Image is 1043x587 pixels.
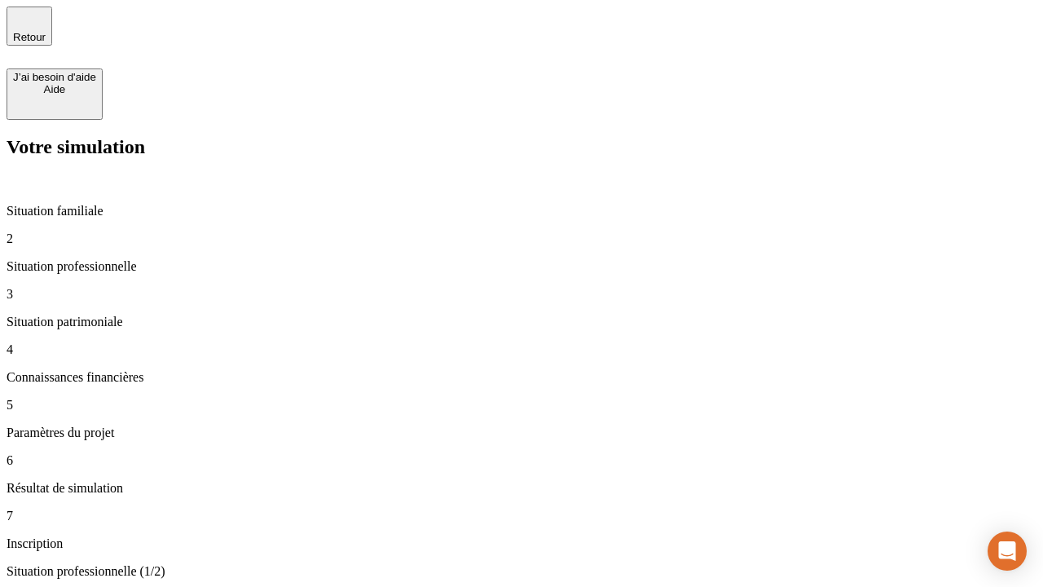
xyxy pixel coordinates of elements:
p: Situation professionnelle [7,259,1036,274]
p: 4 [7,342,1036,357]
span: Retour [13,31,46,43]
p: 7 [7,509,1036,523]
button: J’ai besoin d'aideAide [7,68,103,120]
p: Connaissances financières [7,370,1036,385]
div: Aide [13,83,96,95]
p: 5 [7,398,1036,413]
p: Situation professionnelle (1/2) [7,564,1036,579]
div: J’ai besoin d'aide [13,71,96,83]
button: Retour [7,7,52,46]
p: Situation familiale [7,204,1036,218]
p: Situation patrimoniale [7,315,1036,329]
p: 3 [7,287,1036,302]
p: Résultat de simulation [7,481,1036,496]
p: 2 [7,232,1036,246]
p: Paramètres du projet [7,426,1036,440]
p: 6 [7,453,1036,468]
h2: Votre simulation [7,136,1036,158]
p: Inscription [7,536,1036,551]
div: Open Intercom Messenger [988,532,1027,571]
